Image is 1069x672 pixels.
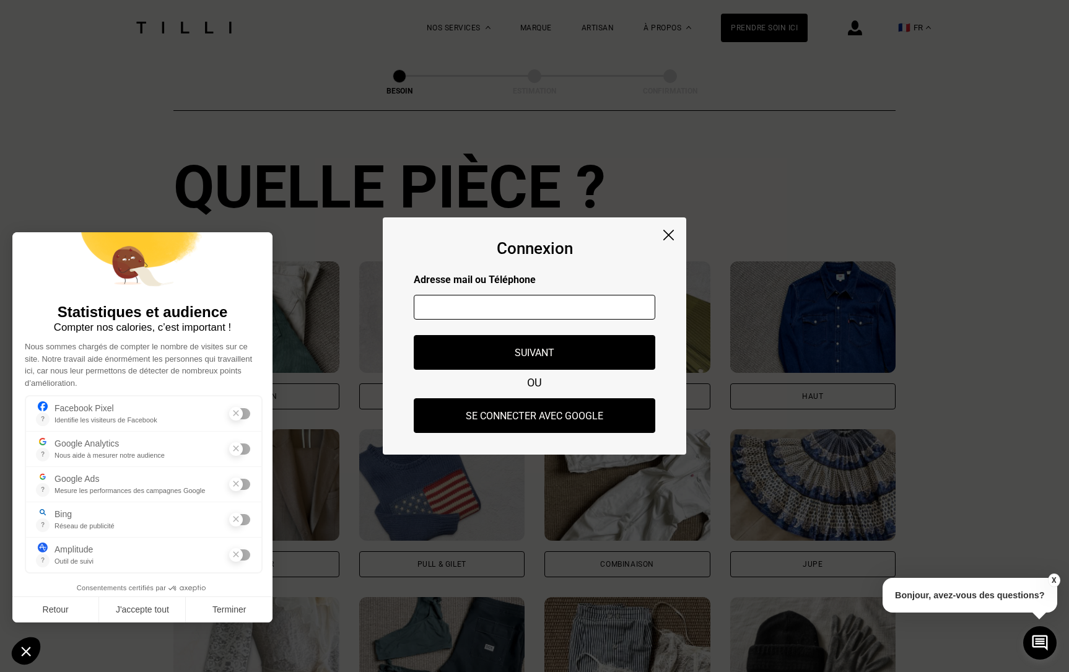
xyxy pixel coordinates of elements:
div: Connexion [497,239,573,258]
p: Adresse mail ou Téléphone [414,274,655,286]
button: Suivant [414,335,655,370]
button: X [1047,574,1060,587]
img: close [663,230,674,240]
button: Se connecter avec Google [414,398,655,433]
span: OU [527,376,542,389]
p: Bonjour, avez-vous des questions? [883,578,1057,613]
